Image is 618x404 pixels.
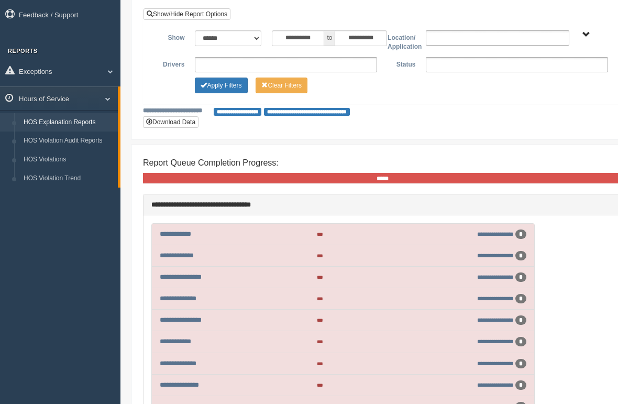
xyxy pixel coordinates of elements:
a: HOS Explanation Reports [19,113,118,132]
a: HOS Violation Audit Reports [19,132,118,150]
label: Drivers [151,57,190,70]
button: Change Filter Options [195,78,247,93]
a: HOS Violation Trend [19,169,118,188]
label: Status [382,57,421,70]
span: to [324,30,335,46]
button: Download Data [143,116,198,128]
a: Show/Hide Report Options [144,8,230,20]
a: HOS Violations [19,150,118,169]
label: Show [151,30,190,43]
button: Change Filter Options [256,78,307,93]
label: Location/ Application [382,30,421,52]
